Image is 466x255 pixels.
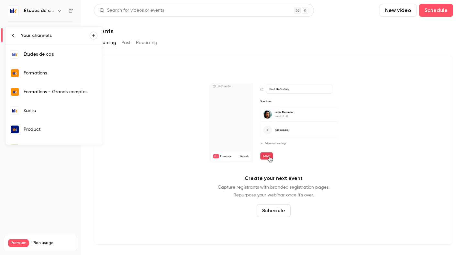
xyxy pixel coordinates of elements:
img: Formations - Grands comptes [11,88,19,96]
div: Kanta [24,107,97,114]
div: Product [24,126,97,133]
img: Kanta [11,107,19,115]
div: Études de cas [24,51,97,58]
img: Product [11,126,19,133]
div: Your channels [21,32,90,39]
div: Formations [24,70,97,76]
img: Études de cas [11,50,19,58]
img: Formations [11,69,19,77]
div: Formations - Grands comptes [24,89,97,95]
